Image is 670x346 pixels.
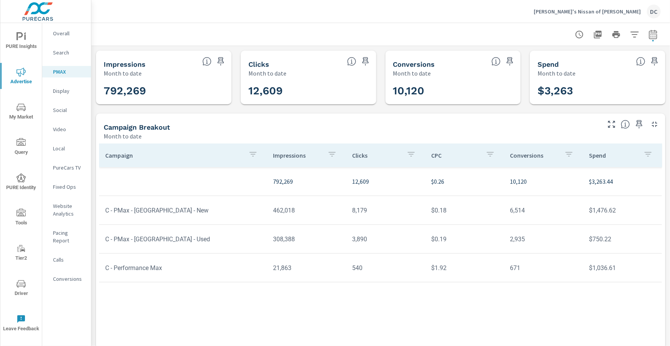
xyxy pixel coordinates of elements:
p: Calls [53,256,85,264]
p: 792,269 [273,177,340,186]
div: Social [42,104,91,116]
div: PureCars TV [42,162,91,173]
td: $1.92 [425,258,504,278]
p: $3,263.44 [589,177,656,186]
td: 8,179 [346,201,425,220]
div: Pacing Report [42,227,91,246]
p: [PERSON_NAME]'s Nissan of [PERSON_NAME] [534,8,641,15]
span: Query [3,138,40,157]
p: PureCars TV [53,164,85,171]
td: 540 [346,258,425,278]
p: PMAX [53,68,85,76]
span: Driver [3,279,40,298]
td: $750.22 [583,229,662,249]
div: Local [42,143,91,154]
p: Search [53,49,85,56]
span: Leave Feedback [3,315,40,333]
button: Select Date Range [645,27,661,42]
td: C - PMax - [GEOGRAPHIC_DATA] - New [99,201,267,220]
span: PURE Insights [3,32,40,51]
p: Clicks [352,152,400,159]
div: Calls [42,254,91,265]
span: Total Conversions include Actions, Leads and Unmapped. [491,57,501,66]
td: 2,935 [504,229,583,249]
span: Save this to your personalized report [633,118,645,130]
span: Save this to your personalized report [215,55,227,68]
button: "Export Report to PDF" [590,27,605,42]
td: C - PMax - [GEOGRAPHIC_DATA] - Used [99,229,267,249]
td: 6,514 [504,201,583,220]
p: Local [53,145,85,152]
h3: 10,120 [393,84,513,97]
span: Tier2 [3,244,40,263]
p: Fixed Ops [53,183,85,191]
p: Month to date [393,69,431,78]
p: Display [53,87,85,95]
span: Save this to your personalized report [504,55,516,68]
td: 21,863 [267,258,346,278]
p: Website Analytics [53,202,85,217]
p: Overall [53,30,85,37]
h5: Impressions [104,60,146,68]
div: Display [42,85,91,97]
h5: Campaign Breakout [104,123,170,131]
button: Print Report [609,27,624,42]
div: Overall [42,28,91,39]
p: Month to date [538,69,576,78]
span: The amount of money spent on advertising during the period. [636,57,645,66]
td: 462,018 [267,201,346,220]
span: Tools [3,209,40,227]
button: Apply Filters [627,27,642,42]
p: Campaign [105,152,242,159]
span: Advertise [3,68,40,86]
p: Month to date [104,132,142,141]
td: $0.18 [425,201,504,220]
td: 671 [504,258,583,278]
h3: $3,263 [538,84,658,97]
p: Pacing Report [53,229,85,244]
button: Make Fullscreen [605,118,618,130]
td: 3,890 [346,229,425,249]
p: Conversions [53,275,85,283]
p: 12,609 [352,177,419,186]
p: $0.26 [431,177,498,186]
p: Conversions [510,152,559,159]
td: $0.19 [425,229,504,249]
div: Website Analytics [42,200,91,219]
div: Conversions [42,273,91,285]
div: nav menu [0,23,42,341]
h3: 12,609 [248,84,369,97]
span: My Market [3,103,40,122]
span: The number of times an ad was shown on your behalf. [202,57,212,66]
div: Fixed Ops [42,181,91,193]
td: $1,036.61 [583,258,662,278]
span: PURE Identity [3,173,40,192]
p: Impressions [273,152,321,159]
p: CPC [431,152,480,159]
h5: Clicks [248,60,269,68]
h5: Spend [538,60,559,68]
div: PMAX [42,66,91,77]
p: Video [53,125,85,133]
td: 308,388 [267,229,346,249]
div: Video [42,124,91,135]
p: Spend [589,152,637,159]
td: C - Performance Max [99,258,267,278]
span: The number of times an ad was clicked by a consumer. [347,57,356,66]
div: Search [42,47,91,58]
p: Social [53,106,85,114]
h5: Conversions [393,60,435,68]
div: DC [647,5,661,18]
td: $1,476.62 [583,201,662,220]
p: 10,120 [510,177,577,186]
p: Month to date [248,69,286,78]
span: Save this to your personalized report [648,55,661,68]
p: Month to date [104,69,142,78]
h3: 792,269 [104,84,224,97]
span: Save this to your personalized report [359,55,372,68]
